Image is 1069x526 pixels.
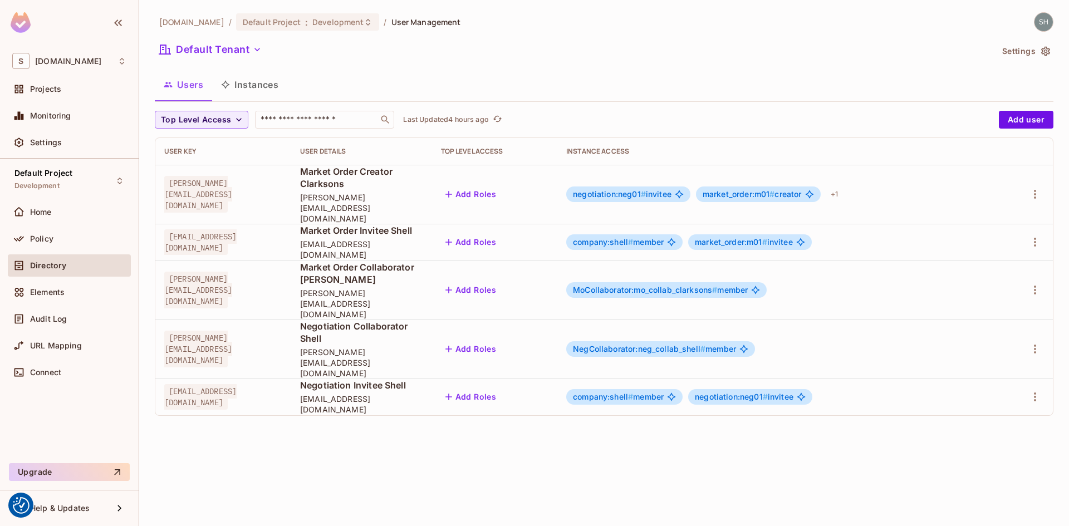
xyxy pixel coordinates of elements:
span: Projects [30,85,61,94]
button: Add Roles [441,233,501,251]
span: Negotiation Invitee Shell [300,379,423,391]
span: invitee [573,190,671,199]
span: MoCollaborator:mo_collab_clarksons [573,285,717,294]
span: Policy [30,234,53,243]
span: invitee [695,238,793,247]
span: [PERSON_NAME][EMAIL_ADDRESS][DOMAIN_NAME] [300,347,423,378]
span: member [573,345,736,353]
span: : [305,18,308,27]
span: [PERSON_NAME][EMAIL_ADDRESS][DOMAIN_NAME] [164,272,232,308]
button: Consent Preferences [13,497,30,514]
span: [PERSON_NAME][EMAIL_ADDRESS][DOMAIN_NAME] [164,331,232,367]
span: refresh [493,114,502,125]
span: # [628,392,633,401]
span: Development [312,17,364,27]
span: Home [30,208,52,217]
span: User Management [391,17,461,27]
span: Market Order Collaborator [PERSON_NAME] [300,261,423,286]
img: Revisit consent button [13,497,30,514]
span: # [700,344,705,353]
span: Elements [30,288,65,297]
button: Add Roles [441,185,501,203]
span: [PERSON_NAME][EMAIL_ADDRESS][DOMAIN_NAME] [300,192,423,224]
button: Default Tenant [155,41,266,58]
span: URL Mapping [30,341,82,350]
button: Add Roles [441,281,501,299]
span: S [12,53,30,69]
span: [EMAIL_ADDRESS][DOMAIN_NAME] [300,239,423,260]
div: User Key [164,147,282,156]
span: Directory [30,261,66,270]
span: member [573,392,664,401]
span: Click to refresh data [489,113,504,126]
span: Top Level Access [161,113,231,127]
img: shyamalan.chemmery@testshipping.com [1034,13,1053,31]
span: [EMAIL_ADDRESS][DOMAIN_NAME] [300,394,423,415]
li: / [229,17,232,27]
span: Settings [30,138,62,147]
span: [EMAIL_ADDRESS][DOMAIN_NAME] [164,229,237,255]
li: / [384,17,386,27]
span: Negotiation Collaborator Shell [300,320,423,345]
span: negotiation:neg01 [573,189,646,199]
span: # [712,285,717,294]
span: # [628,237,633,247]
span: [PERSON_NAME][EMAIL_ADDRESS][DOMAIN_NAME] [164,176,232,213]
button: Add Roles [441,340,501,358]
span: market_order:m01 [695,237,767,247]
span: member [573,286,748,294]
div: + 1 [826,185,842,203]
span: invitee [695,392,793,401]
button: Top Level Access [155,111,248,129]
div: Top Level Access [441,147,549,156]
button: refresh [491,113,504,126]
span: Connect [30,368,61,377]
span: member [573,238,664,247]
span: Audit Log [30,314,67,323]
span: company:shell [573,392,633,401]
span: Monitoring [30,111,71,120]
button: Settings [998,42,1053,60]
span: creator [703,190,802,199]
span: # [763,392,768,401]
button: Add user [999,111,1053,129]
div: Instance Access [566,147,990,156]
span: the active workspace [159,17,224,27]
button: Add Roles [441,388,501,406]
span: [EMAIL_ADDRESS][DOMAIN_NAME] [164,384,237,410]
span: # [762,237,767,247]
span: Default Project [14,169,72,178]
button: Instances [212,71,287,99]
span: Workspace: sea.live [35,57,101,66]
span: # [641,189,646,199]
span: market_order:m01 [703,189,775,199]
img: SReyMgAAAABJRU5ErkJggg== [11,12,31,33]
span: Default Project [243,17,301,27]
span: [PERSON_NAME][EMAIL_ADDRESS][DOMAIN_NAME] [300,288,423,319]
span: NegCollaborator:neg_collab_shell [573,344,705,353]
span: Market Order Creator Clarksons [300,165,423,190]
button: Upgrade [9,463,130,481]
span: Development [14,181,60,190]
span: negotiation:neg01 [695,392,768,401]
span: Market Order Invitee Shell [300,224,423,237]
span: company:shell [573,237,633,247]
div: User Details [300,147,423,156]
p: Last Updated 4 hours ago [403,115,488,124]
button: Users [155,71,212,99]
span: Help & Updates [30,504,90,513]
span: # [769,189,774,199]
